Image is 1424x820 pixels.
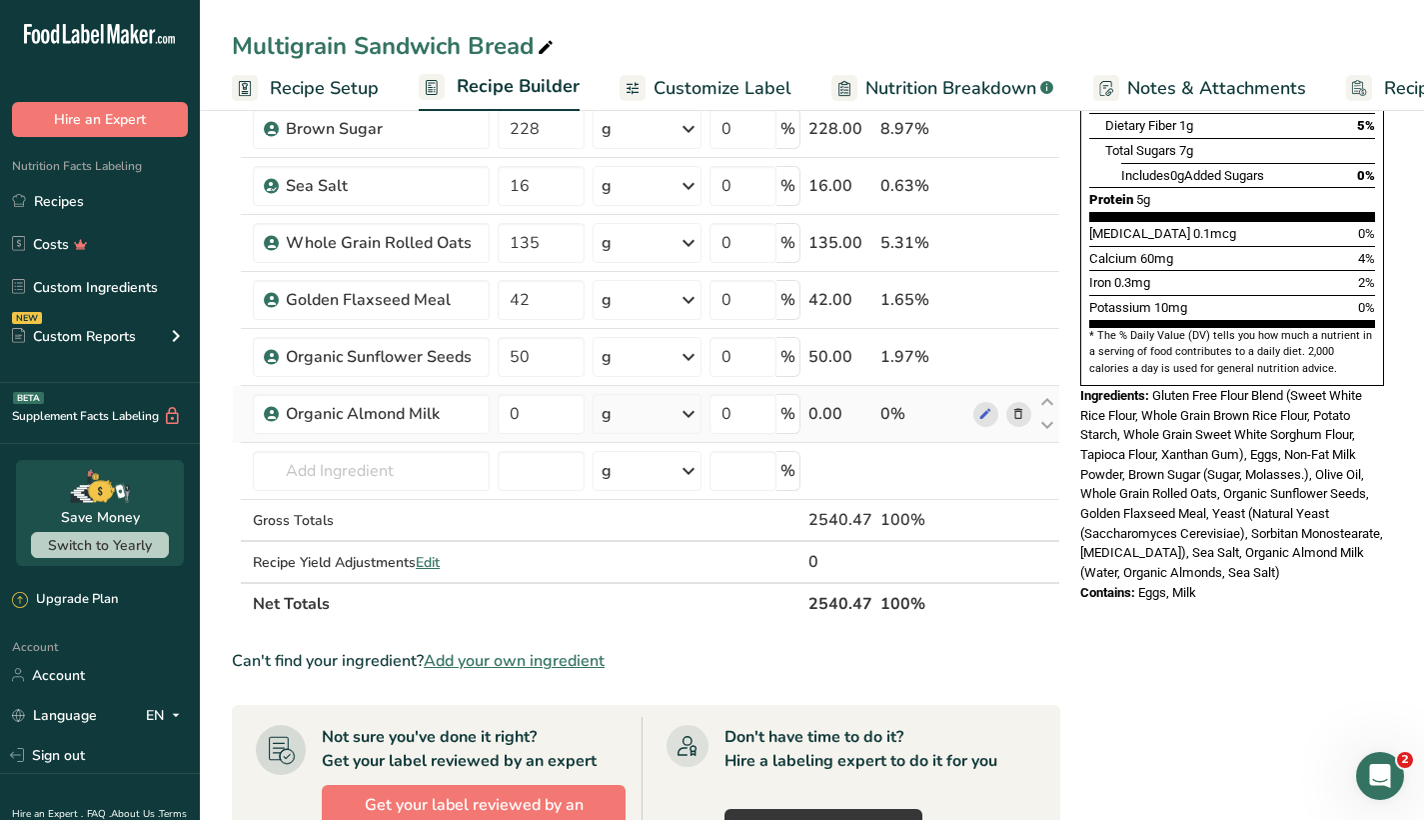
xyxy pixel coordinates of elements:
a: Notes & Attachments [1093,66,1306,111]
div: 1.97% [880,345,965,369]
span: Iron [1089,275,1111,290]
div: NEW [12,312,42,324]
div: g [602,231,612,255]
span: Calcium [1089,251,1137,266]
div: Whole Grain Rolled Oats [286,231,478,255]
div: Save Money [61,507,140,528]
span: 10mg [1154,300,1187,315]
div: g [602,174,612,198]
span: Add your own ingredient [424,649,605,673]
span: Notes & Attachments [1127,75,1306,102]
span: 2% [1358,275,1375,290]
iframe: Intercom live chat [1356,752,1404,800]
div: 2540.47 [808,508,872,532]
div: g [602,288,612,312]
div: 100% [880,508,965,532]
a: Recipe Builder [419,64,580,112]
div: g [602,459,612,483]
span: 0.1mcg [1193,226,1236,241]
div: 50.00 [808,345,872,369]
span: 60mg [1140,251,1173,266]
span: Customize Label [654,75,791,102]
a: Language [12,698,97,733]
div: 0% [880,402,965,426]
a: Customize Label [620,66,791,111]
div: Can't find your ingredient? [232,649,1060,673]
div: g [602,345,612,369]
div: 16.00 [808,174,872,198]
div: Custom Reports [12,326,136,347]
a: Nutrition Breakdown [831,66,1053,111]
div: Golden Flaxseed Meal [286,288,478,312]
span: 7g [1179,143,1193,158]
span: 4% [1358,251,1375,266]
span: 5% [1357,118,1375,133]
div: 0 [808,550,872,574]
span: Includes Added Sugars [1121,168,1264,183]
span: Recipe Builder [457,73,580,100]
div: Brown Sugar [286,117,478,141]
span: Switch to Yearly [48,536,152,555]
div: 1.65% [880,288,965,312]
div: Upgrade Plan [12,590,118,610]
span: Eggs, Milk [1138,585,1196,600]
div: g [602,117,612,141]
span: 0.3mg [1114,275,1150,290]
div: EN [146,703,188,727]
div: Don't have time to do it? Hire a labeling expert to do it for you [724,725,997,773]
div: Organic Almond Milk [286,402,478,426]
div: Gross Totals [253,510,490,531]
th: Net Totals [249,582,804,624]
a: Recipe Setup [232,66,379,111]
div: Multigrain Sandwich Bread [232,28,558,64]
th: 2540.47 [804,582,876,624]
div: 8.97% [880,117,965,141]
div: g [602,402,612,426]
input: Add Ingredient [253,451,490,491]
span: 1g [1179,118,1193,133]
span: Contains: [1080,585,1135,600]
div: BETA [13,392,44,404]
section: * The % Daily Value (DV) tells you how much a nutrient in a serving of food contributes to a dail... [1089,328,1375,377]
span: Total Sugars [1105,143,1176,158]
span: Recipe Setup [270,75,379,102]
span: Gluten Free Flour Blend (Sweet White Rice Flour, Whole Grain Brown Rice Flour, Potato Starch, Who... [1080,388,1383,580]
span: 2 [1397,752,1413,768]
div: 0.63% [880,174,965,198]
span: 0% [1358,226,1375,241]
button: Switch to Yearly [31,532,169,558]
span: Protein [1089,192,1133,207]
span: 0% [1357,168,1375,183]
div: 5.31% [880,231,965,255]
span: [MEDICAL_DATA] [1089,226,1190,241]
span: Edit [416,553,440,572]
div: 0.00 [808,402,872,426]
th: 100% [876,582,969,624]
span: Nutrition Breakdown [865,75,1036,102]
span: Ingredients: [1080,388,1149,403]
div: 42.00 [808,288,872,312]
span: Potassium [1089,300,1151,315]
div: 228.00 [808,117,872,141]
div: 135.00 [808,231,872,255]
div: Not sure you've done it right? Get your label reviewed by an expert [322,725,597,773]
div: Sea Salt [286,174,478,198]
div: Organic Sunflower Seeds [286,345,478,369]
span: 5g [1136,192,1150,207]
button: Hire an Expert [12,102,188,137]
span: 0g [1170,168,1184,183]
span: Dietary Fiber [1105,118,1176,133]
div: Recipe Yield Adjustments [253,552,490,573]
span: 0% [1358,300,1375,315]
